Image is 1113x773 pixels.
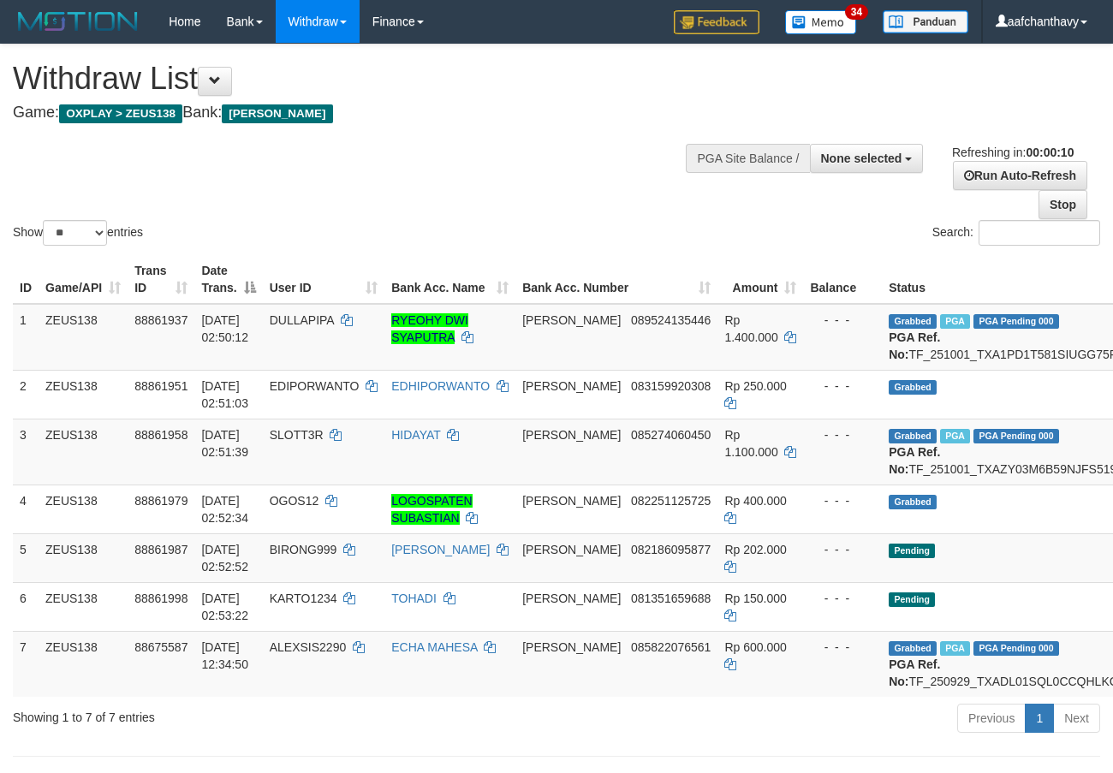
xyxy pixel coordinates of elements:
span: [PERSON_NAME] [522,543,621,556]
td: ZEUS138 [39,582,128,631]
span: Marked by aaftrukkakada [940,429,970,443]
span: PGA Pending [973,429,1059,443]
div: - - - [810,590,875,607]
h1: Withdraw List [13,62,725,96]
span: 88861958 [134,428,187,442]
span: Copy 085822076561 to clipboard [631,640,711,654]
a: Next [1053,704,1100,733]
span: Pending [889,592,935,607]
td: ZEUS138 [39,304,128,371]
span: Copy 089524135446 to clipboard [631,313,711,327]
td: 1 [13,304,39,371]
button: None selected [810,144,924,173]
span: [PERSON_NAME] [222,104,332,123]
div: Showing 1 to 7 of 7 entries [13,702,451,726]
span: [DATE] 02:52:52 [201,543,248,574]
span: 88861937 [134,313,187,327]
th: Trans ID: activate to sort column ascending [128,255,194,304]
span: 88861998 [134,592,187,605]
span: Copy 083159920308 to clipboard [631,379,711,393]
td: ZEUS138 [39,419,128,485]
span: Marked by aaftrukkakada [940,314,970,329]
img: Button%20Memo.svg [785,10,857,34]
span: [PERSON_NAME] [522,640,621,654]
img: MOTION_logo.png [13,9,143,34]
input: Search: [979,220,1100,246]
span: [DATE] 02:52:34 [201,494,248,525]
a: Run Auto-Refresh [953,161,1087,190]
img: panduan.png [883,10,968,33]
span: BIRONG999 [270,543,337,556]
span: Copy 081351659688 to clipboard [631,592,711,605]
span: Grabbed [889,380,937,395]
span: [PERSON_NAME] [522,379,621,393]
a: LOGOSPATEN SUBASTIAN [391,494,472,525]
span: OXPLAY > ZEUS138 [59,104,182,123]
td: 4 [13,485,39,533]
span: DULLAPIPA [270,313,334,327]
img: Feedback.jpg [674,10,759,34]
span: OGOS12 [270,494,319,508]
span: Grabbed [889,495,937,509]
div: PGA Site Balance / [686,144,809,173]
a: RYEOHY DWI SYAPUTRA [391,313,468,344]
a: 1 [1025,704,1054,733]
b: PGA Ref. No: [889,657,940,688]
span: Copy 082186095877 to clipboard [631,543,711,556]
div: - - - [810,639,875,656]
span: ALEXSIS2290 [270,640,347,654]
span: 88861951 [134,379,187,393]
td: 6 [13,582,39,631]
span: Copy 082251125725 to clipboard [631,494,711,508]
span: [DATE] 02:51:03 [201,379,248,410]
th: Bank Acc. Number: activate to sort column ascending [515,255,717,304]
th: Bank Acc. Name: activate to sort column ascending [384,255,515,304]
th: Balance [803,255,882,304]
strong: 00:00:10 [1026,146,1074,159]
span: Grabbed [889,429,937,443]
span: KARTO1234 [270,592,337,605]
b: PGA Ref. No: [889,445,940,476]
span: [PERSON_NAME] [522,592,621,605]
td: 2 [13,370,39,419]
span: Copy 085274060450 to clipboard [631,428,711,442]
td: ZEUS138 [39,533,128,582]
td: 5 [13,533,39,582]
th: ID [13,255,39,304]
span: [PERSON_NAME] [522,428,621,442]
span: Marked by aafpengsreynich [940,641,970,656]
span: Rp 202.000 [724,543,786,556]
a: TOHADI [391,592,437,605]
div: - - - [810,426,875,443]
div: - - - [810,312,875,329]
th: Date Trans.: activate to sort column descending [194,255,262,304]
span: Grabbed [889,314,937,329]
span: [DATE] 02:53:22 [201,592,248,622]
label: Search: [932,220,1100,246]
b: PGA Ref. No: [889,330,940,361]
span: 88675587 [134,640,187,654]
div: - - - [810,492,875,509]
div: - - - [810,541,875,558]
a: EDHIPORWANTO [391,379,490,393]
span: Rp 400.000 [724,494,786,508]
span: Refreshing in: [952,146,1074,159]
span: None selected [821,152,902,165]
a: Stop [1039,190,1087,219]
td: ZEUS138 [39,485,128,533]
span: [DATE] 02:51:39 [201,428,248,459]
th: User ID: activate to sort column ascending [263,255,385,304]
select: Showentries [43,220,107,246]
span: [DATE] 12:34:50 [201,640,248,671]
span: [PERSON_NAME] [522,494,621,508]
span: Rp 1.100.000 [724,428,777,459]
a: [PERSON_NAME] [391,543,490,556]
span: 88861987 [134,543,187,556]
a: Previous [957,704,1026,733]
td: 3 [13,419,39,485]
th: Game/API: activate to sort column ascending [39,255,128,304]
td: 7 [13,631,39,697]
span: Rp 1.400.000 [724,313,777,344]
span: Rp 150.000 [724,592,786,605]
span: 88861979 [134,494,187,508]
